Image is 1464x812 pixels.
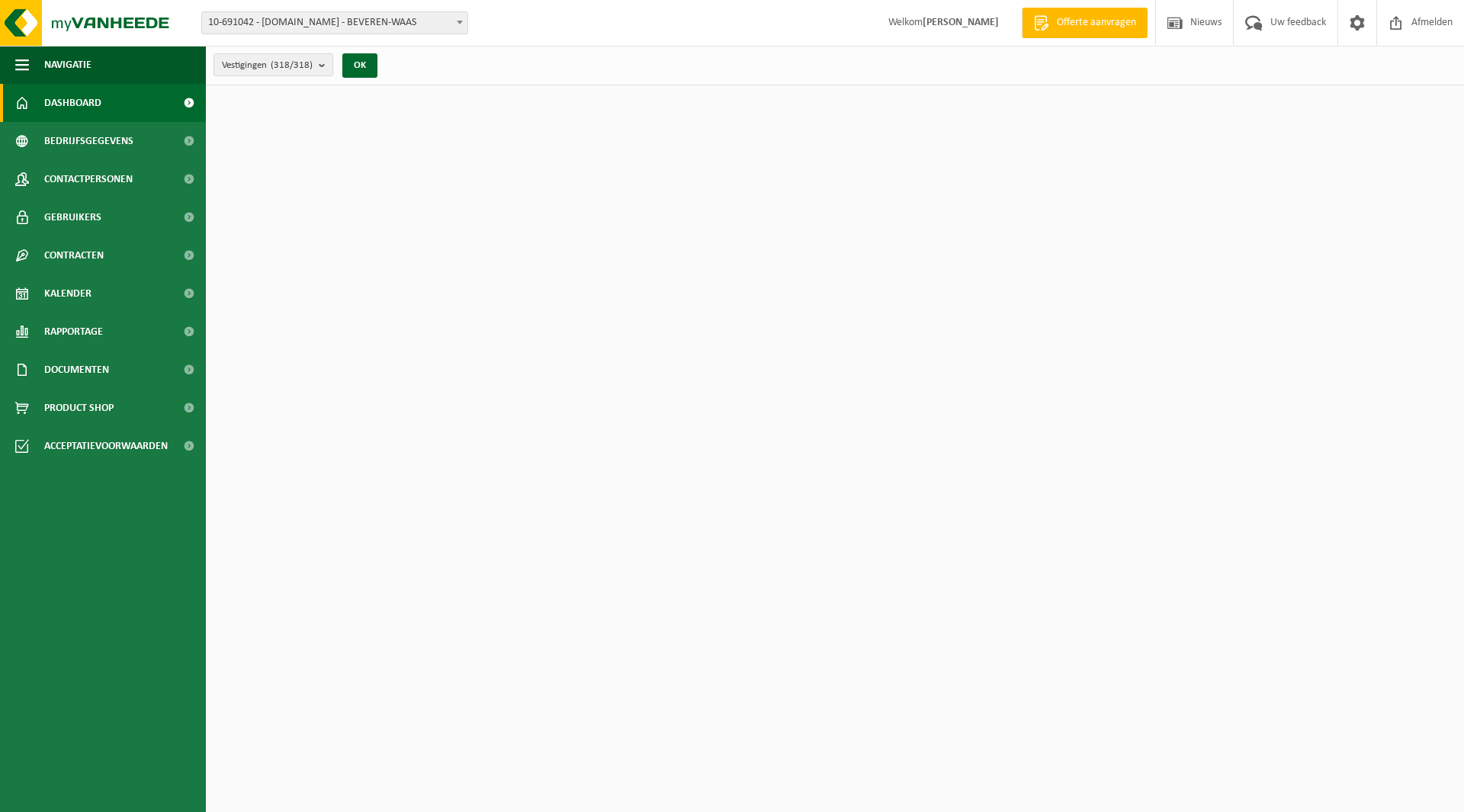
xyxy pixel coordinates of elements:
[44,122,133,160] span: Bedrijfsgegevens
[44,351,109,389] span: Documenten
[201,11,468,34] span: 10-691042 - LAMMERTYN.NET - BEVEREN-WAAS
[213,53,333,76] button: Vestigingen(318/318)
[44,84,101,122] span: Dashboard
[222,54,313,77] span: Vestigingen
[44,427,168,465] span: Acceptatievoorwaarden
[44,389,114,427] span: Product Shop
[44,46,91,84] span: Navigatie
[202,12,467,34] span: 10-691042 - LAMMERTYN.NET - BEVEREN-WAAS
[923,17,999,28] strong: [PERSON_NAME]
[1022,8,1148,38] a: Offerte aanvragen
[271,60,313,70] count: (318/318)
[44,198,101,236] span: Gebruikers
[44,236,104,274] span: Contracten
[44,274,91,313] span: Kalender
[342,53,377,78] button: OK
[44,313,103,351] span: Rapportage
[1053,15,1140,30] span: Offerte aanvragen
[44,160,133,198] span: Contactpersonen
